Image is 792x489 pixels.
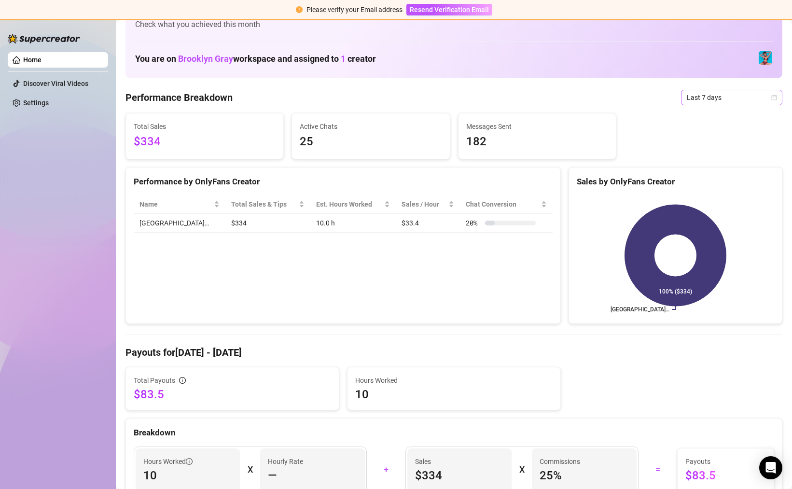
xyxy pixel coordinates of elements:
[355,387,553,402] span: 10
[225,195,310,214] th: Total Sales & Tips
[268,468,277,483] span: —
[341,54,346,64] span: 1
[231,199,297,210] span: Total Sales & Tips
[316,199,382,210] div: Est. Hours Worked
[125,346,782,359] h4: Payouts for [DATE] - [DATE]
[540,468,628,483] span: 25 %
[685,468,766,483] span: $83.5
[134,195,225,214] th: Name
[134,426,774,439] div: Breakdown
[135,19,773,30] span: Check what you achieved this month
[466,199,539,210] span: Chat Conversion
[134,214,225,233] td: [GEOGRAPHIC_DATA]…
[415,468,504,483] span: $334
[178,54,233,64] span: Brooklyn Gray
[759,51,772,65] img: Brooklyn
[460,195,553,214] th: Chat Conversion
[355,375,553,386] span: Hours Worked
[771,95,777,100] span: calendar
[410,6,489,14] span: Resend Verification Email
[396,214,460,233] td: $33.4
[373,462,400,477] div: +
[296,6,303,13] span: exclamation-circle
[611,306,669,313] text: [GEOGRAPHIC_DATA]…
[134,175,553,188] div: Performance by OnlyFans Creator
[134,375,175,386] span: Total Payouts
[306,4,403,15] div: Please verify your Email address
[402,199,447,210] span: Sales / Hour
[248,462,252,477] div: X
[139,199,212,210] span: Name
[300,121,442,132] span: Active Chats
[519,462,524,477] div: X
[125,91,233,104] h4: Performance Breakdown
[134,121,276,132] span: Total Sales
[466,218,481,228] span: 20 %
[268,456,303,467] article: Hourly Rate
[466,121,608,132] span: Messages Sent
[396,195,460,214] th: Sales / Hour
[300,133,442,151] span: 25
[685,456,766,467] span: Payouts
[134,387,331,402] span: $83.5
[143,456,193,467] span: Hours Worked
[577,175,774,188] div: Sales by OnlyFans Creator
[143,468,232,483] span: 10
[186,458,193,465] span: info-circle
[540,456,580,467] article: Commissions
[23,56,42,64] a: Home
[687,90,777,105] span: Last 7 days
[225,214,310,233] td: $334
[8,34,80,43] img: logo-BBDzfeDw.svg
[466,133,608,151] span: 182
[759,456,782,479] div: Open Intercom Messenger
[23,80,88,87] a: Discover Viral Videos
[135,54,376,64] h1: You are on workspace and assigned to creator
[179,377,186,384] span: info-circle
[134,133,276,151] span: $334
[23,99,49,107] a: Settings
[406,4,492,15] button: Resend Verification Email
[415,456,504,467] span: Sales
[644,462,671,477] div: =
[310,214,396,233] td: 10.0 h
